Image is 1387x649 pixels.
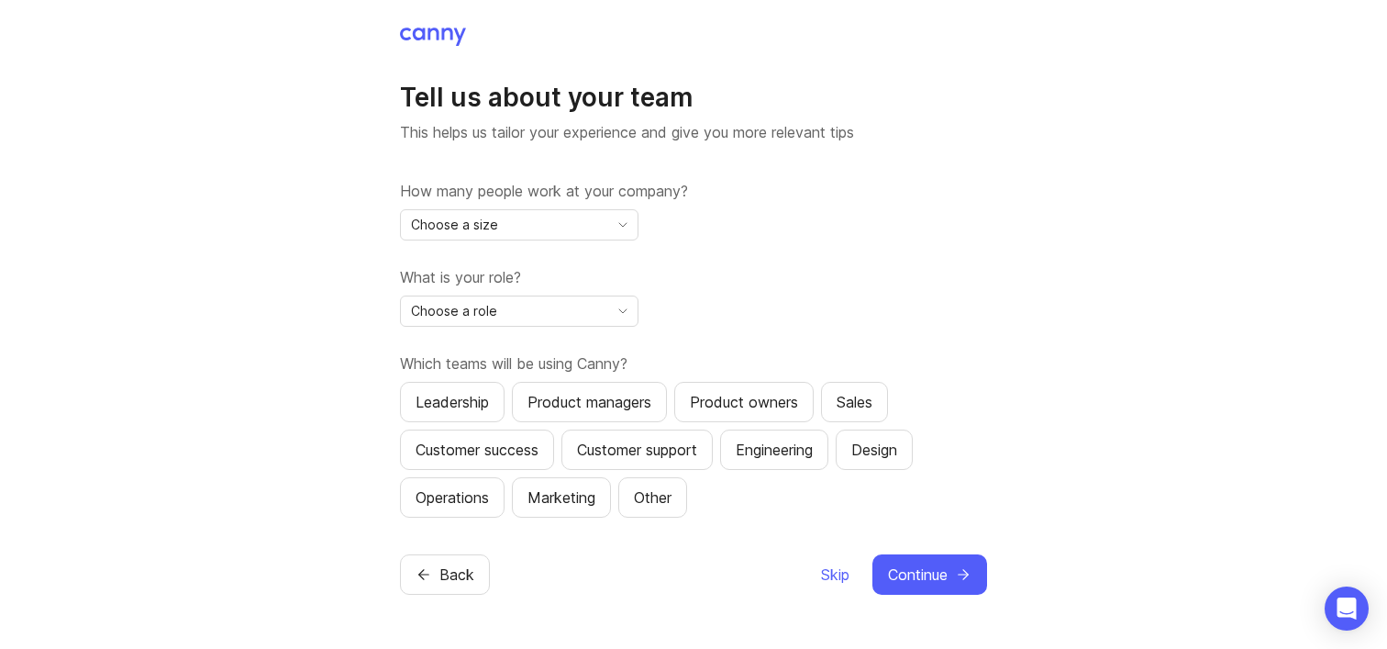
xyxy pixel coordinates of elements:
[527,391,651,413] div: Product managers
[872,554,987,595] button: Continue
[411,301,497,321] span: Choose a role
[400,266,987,288] label: What is your role?
[411,215,498,235] span: Choose a size
[439,564,474,586] span: Back
[820,554,850,595] button: Skip
[674,382,814,422] button: Product owners
[1325,587,1369,631] div: Open Intercom Messenger
[416,487,489,509] div: Operations
[608,218,638,232] svg: toggle icon
[608,304,638,319] svg: toggle icon
[821,382,888,422] button: Sales
[690,391,798,413] div: Product owners
[527,487,595,509] div: Marketing
[720,430,828,470] button: Engineering
[400,477,505,518] button: Operations
[400,430,554,470] button: Customer success
[400,382,505,422] button: Leadership
[836,430,913,470] button: Design
[837,391,872,413] div: Sales
[400,121,987,143] p: This helps us tailor your experience and give you more relevant tips
[561,430,713,470] button: Customer support
[577,439,697,461] div: Customer support
[736,439,813,461] div: Engineering
[400,28,466,46] img: Canny Home
[888,564,948,586] span: Continue
[416,439,538,461] div: Customer success
[851,439,897,461] div: Design
[821,564,849,586] span: Skip
[400,554,490,595] button: Back
[512,382,667,422] button: Product managers
[512,477,611,518] button: Marketing
[400,81,987,114] h1: Tell us about your team
[400,180,987,202] label: How many people work at your company?
[400,296,638,327] div: toggle menu
[416,391,489,413] div: Leadership
[400,209,638,241] div: toggle menu
[618,477,687,518] button: Other
[400,352,987,375] label: Which teams will be using Canny?
[634,487,671,509] div: Other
